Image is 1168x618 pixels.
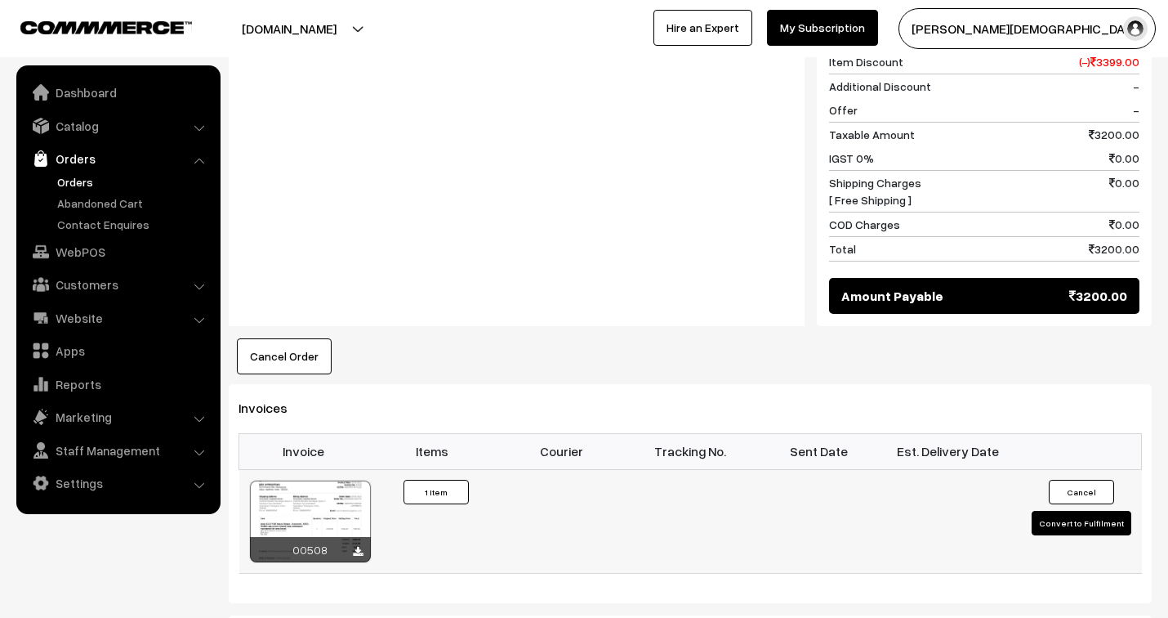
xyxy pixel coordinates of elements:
a: COMMMERCE [20,16,163,36]
span: 0.00 [1109,150,1139,167]
a: Reports [20,369,215,399]
th: Est. Delivery Date [884,433,1013,469]
span: COD Charges [829,216,900,233]
img: COMMMERCE [20,21,192,34]
span: Amount Payable [841,286,943,306]
a: Settings [20,468,215,498]
span: Item Discount [829,53,903,70]
span: Additional Discount [829,78,931,95]
button: Cancel Order [237,338,332,374]
span: 3200.00 [1089,126,1139,143]
a: Contact Enquires [53,216,215,233]
span: 0.00 [1109,174,1139,208]
a: Orders [53,173,215,190]
a: Catalog [20,111,215,141]
span: Offer [829,101,858,119]
button: Cancel [1049,480,1114,504]
th: Tracking No. [626,433,755,469]
a: Staff Management [20,436,215,465]
span: (-) 3399.00 [1079,53,1139,70]
span: IGST 0% [829,150,874,167]
span: 0.00 [1109,216,1139,233]
span: 3200.00 [1069,286,1127,306]
div: 00508 [250,537,371,562]
a: Hire an Expert [653,10,752,46]
span: Total [829,240,856,257]
a: My Subscription [767,10,878,46]
a: Dashboard [20,78,215,107]
img: user [1123,16,1148,41]
a: Customers [20,270,215,299]
span: - [1133,101,1139,119]
span: Invoices [239,400,307,416]
span: Taxable Amount [829,126,915,143]
a: Apps [20,336,215,365]
th: Sent Date [755,433,884,469]
span: - [1133,78,1139,95]
span: 3200.00 [1089,240,1139,257]
a: Abandoned Cart [53,195,215,212]
a: Marketing [20,402,215,432]
button: Convert to Fulfilment [1032,511,1131,535]
th: Courier [497,433,626,469]
th: Invoice [239,433,368,469]
button: [PERSON_NAME][DEMOGRAPHIC_DATA] [898,8,1156,49]
button: [DOMAIN_NAME] [185,8,394,49]
a: Website [20,303,215,333]
span: Shipping Charges [ Free Shipping ] [829,174,921,208]
a: WebPOS [20,237,215,266]
a: Orders [20,144,215,173]
th: Items [368,433,497,469]
button: 1 Item [403,480,469,504]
